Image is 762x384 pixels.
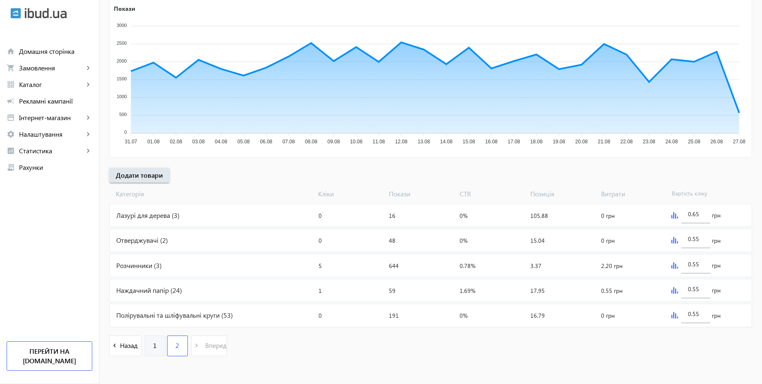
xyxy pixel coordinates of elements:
[527,189,598,198] span: Позиція
[621,139,633,145] tspan: 22.08
[19,47,92,56] span: Домашня сторінка
[671,262,678,269] img: graph.svg
[117,41,127,46] tspan: 2500
[7,47,15,56] mat-icon: home
[84,147,92,155] mat-icon: keyboard_arrow_right
[598,189,669,198] span: Витрати
[110,254,315,277] div: Розчинники (3)
[84,114,92,122] mat-icon: keyboard_arrow_right
[260,139,272,145] tspan: 06.08
[175,341,179,350] span: 2
[643,139,655,145] tspan: 23.08
[688,139,700,145] tspan: 25.08
[350,139,362,145] tspan: 10.08
[319,287,322,295] span: 1
[109,336,141,356] button: Назад
[601,212,615,220] span: 0 грн
[319,237,322,244] span: 0
[460,312,467,319] span: 0%
[712,237,721,245] span: грн
[120,341,141,350] span: Назад
[328,139,340,145] tspan: 09.08
[84,130,92,138] mat-icon: keyboard_arrow_right
[7,341,92,371] a: Перейти на [DOMAIN_NAME]
[110,229,315,251] div: Отверджувачі (2)
[712,261,721,270] span: грн
[7,130,15,138] mat-icon: settings
[530,262,542,270] span: 3.37
[601,312,615,319] span: 0 грн
[109,189,315,198] span: Категорія
[19,147,84,155] span: Статистика
[389,287,395,295] span: 59
[7,97,15,105] mat-icon: campaign
[530,212,548,220] span: 105.88
[305,139,317,145] tspan: 08.08
[671,312,678,319] img: graph.svg
[19,97,92,105] span: Рекламні кампанії
[575,139,588,145] tspan: 20.08
[460,262,475,270] span: 0.78%
[598,139,610,145] tspan: 21.08
[508,139,520,145] tspan: 17.08
[389,262,399,270] span: 644
[665,139,678,145] tspan: 24.08
[440,139,453,145] tspan: 14.08
[84,64,92,72] mat-icon: keyboard_arrow_right
[530,312,545,319] span: 16.79
[117,94,127,99] tspan: 1000
[601,237,615,244] span: 0 грн
[462,139,475,145] tspan: 15.08
[117,23,127,28] tspan: 3000
[460,287,475,295] span: 1.69%
[319,312,322,319] span: 0
[125,139,137,145] tspan: 31.07
[114,4,135,12] text: Покази
[389,237,395,244] span: 48
[671,212,678,219] img: graph.svg
[530,287,545,295] span: 17.95
[671,287,678,294] img: graph.svg
[601,262,623,270] span: 2.20 грн
[417,139,430,145] tspan: 13.08
[117,76,127,81] tspan: 1500
[710,139,723,145] tspan: 26.08
[553,139,565,145] tspan: 19.08
[19,64,84,72] span: Замовлення
[319,212,322,220] span: 0
[110,204,315,227] div: Лазурі для дерева (3)
[530,237,545,244] span: 15.04
[485,139,498,145] tspan: 16.08
[147,139,160,145] tspan: 01.08
[84,80,92,89] mat-icon: keyboard_arrow_right
[116,171,163,180] span: Додати товари
[153,341,157,350] span: 1
[7,114,15,122] mat-icon: storefront
[395,139,407,145] tspan: 12.08
[386,189,456,198] span: Покази
[124,130,127,135] tspan: 0
[733,139,745,145] tspan: 27.08
[119,112,127,117] tspan: 500
[7,80,15,89] mat-icon: grid_view
[110,341,120,351] mat-icon: navigate_before
[372,139,385,145] tspan: 11.08
[530,139,543,145] tspan: 18.08
[319,262,322,270] span: 5
[712,312,721,320] span: грн
[283,139,295,145] tspan: 07.08
[110,304,315,326] div: Полірувальні та шліфувальні круги (53)
[110,279,315,302] div: Наждачний папір (24)
[215,139,227,145] tspan: 04.08
[389,212,395,220] span: 16
[170,139,182,145] tspan: 02.08
[7,147,15,155] mat-icon: analytics
[10,8,21,19] img: ibud.svg
[19,114,84,122] span: Інтернет-магазин
[389,312,399,319] span: 191
[456,189,527,198] span: CTR
[19,130,84,138] span: Налаштування
[7,64,15,72] mat-icon: shopping_cart
[460,212,467,220] span: 0%
[192,139,205,145] tspan: 03.08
